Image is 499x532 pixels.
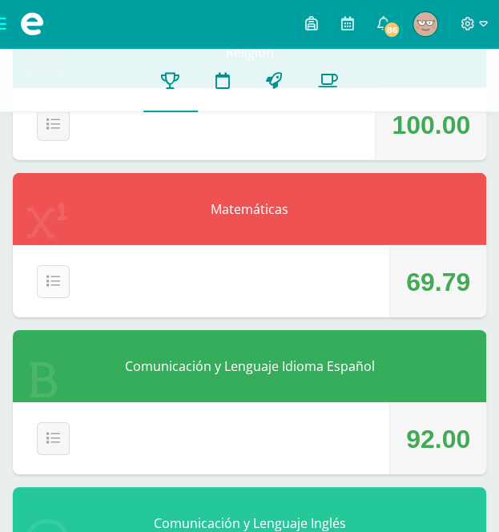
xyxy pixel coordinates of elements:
div: Comunicación y Lenguaje Idioma Español [13,330,486,402]
div: 92.00 [406,403,470,475]
div: 100.00 [392,89,470,161]
span: 86 [383,21,400,38]
div: Matemáticas [13,173,486,245]
div: 69.79 [406,246,470,318]
img: 830dca9ae3fc1db35164b135a8685543.png [413,12,437,36]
